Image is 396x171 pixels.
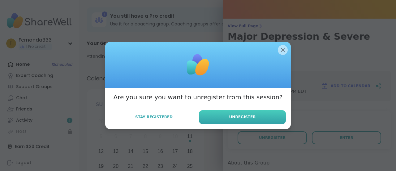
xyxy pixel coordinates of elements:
span: Unregister [229,114,256,120]
button: Unregister [199,110,286,124]
button: Stay Registered [110,110,198,124]
span: Stay Registered [135,114,173,120]
h3: Are you sure you want to unregister from this session? [113,93,282,101]
img: ShareWell Logomark [183,49,213,80]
